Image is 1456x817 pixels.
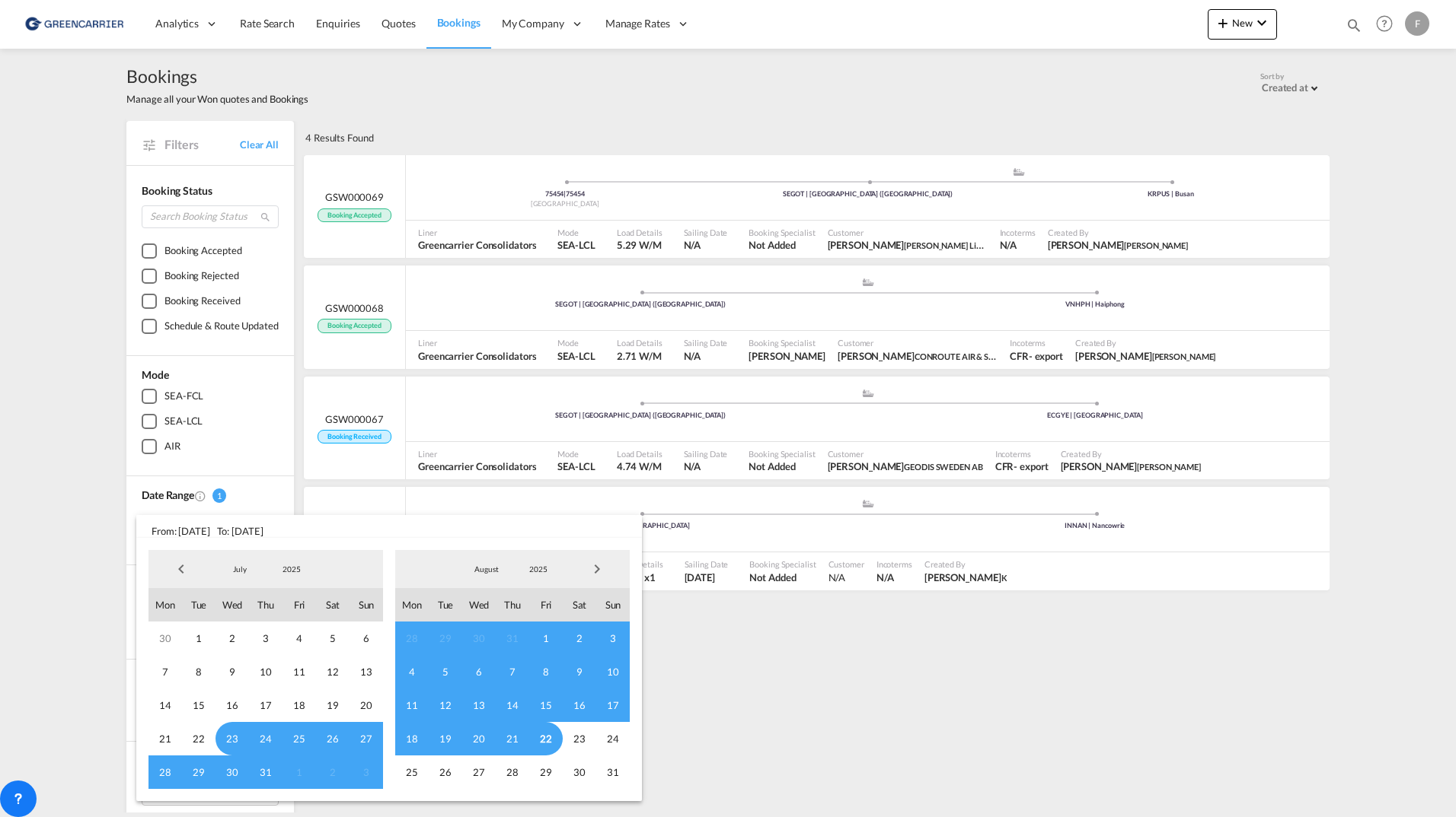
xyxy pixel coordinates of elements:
span: Wed [462,588,496,621]
span: Thu [249,588,283,621]
span: Mon [148,588,182,621]
span: Wed [216,588,249,621]
span: Tue [429,588,462,621]
md-select: Month: July [214,558,266,580]
span: Sat [563,588,596,621]
md-select: Month: August [461,558,512,580]
span: Sat [316,588,350,621]
md-select: Year: 2025 [512,558,564,580]
span: Tue [182,588,216,621]
md-select: Year: 2025 [266,558,318,580]
span: Next Month [582,554,612,584]
span: Sun [350,588,383,621]
span: 2025 [514,564,563,574]
span: From: [DATE] To: [DATE] [136,515,642,538]
span: Fri [529,588,563,621]
span: July [216,564,264,574]
span: Thu [496,588,529,621]
span: August [462,564,511,574]
span: Sun [596,588,630,621]
span: Previous Month [166,554,196,584]
span: 2025 [267,564,316,574]
span: Fri [283,588,316,621]
span: Mon [395,588,429,621]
